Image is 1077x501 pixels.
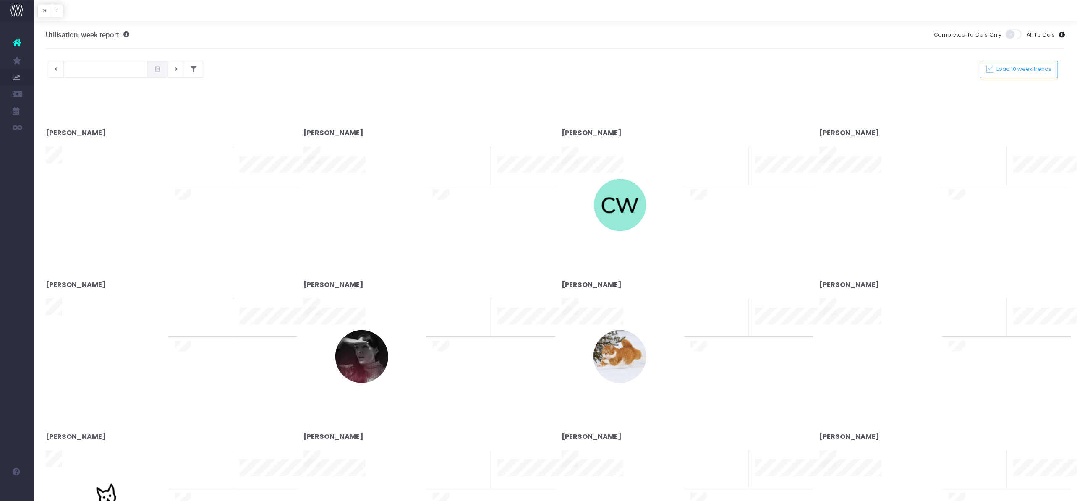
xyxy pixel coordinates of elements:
span: 0% [213,298,227,312]
span: To last week [949,307,983,315]
span: 0% [213,147,227,161]
strong: [PERSON_NAME] [303,280,363,290]
strong: [PERSON_NAME] [303,432,363,441]
span: 10 week trend [240,175,277,183]
span: 0% [729,450,742,464]
span: To last week [433,307,467,315]
span: 10 week trend [1014,327,1051,335]
strong: [PERSON_NAME] [820,128,880,138]
span: To last week [175,459,209,467]
strong: [PERSON_NAME] [562,128,622,138]
span: To last week [690,307,725,315]
span: To last week [949,155,983,163]
strong: [PERSON_NAME] [820,280,880,290]
span: 0% [987,298,1001,312]
span: 0% [987,147,1001,161]
span: 0% [471,298,484,312]
img: images/default_profile_image.png [10,484,23,497]
span: 10 week trend [755,175,793,183]
span: 10 week trend [1014,479,1051,487]
span: 10 week trend [755,327,793,335]
span: To last week [690,155,725,163]
span: To last week [175,307,209,315]
strong: [PERSON_NAME] [820,432,880,441]
span: 10 week trend [240,327,277,335]
button: G [38,4,51,17]
span: To last week [690,459,725,467]
span: 0% [471,450,484,464]
span: To last week [433,459,467,467]
span: To last week [175,155,209,163]
span: All To Do's [1027,31,1055,39]
button: T [51,4,63,17]
span: Load 10 week trends [994,66,1052,73]
span: 0% [213,450,227,464]
strong: [PERSON_NAME] [46,432,106,441]
span: 10 week trend [497,175,535,183]
span: To last week [433,155,467,163]
div: Vertical button group [38,4,63,17]
button: Load 10 week trends [980,61,1058,78]
h3: Utilisation: week report [46,31,129,39]
span: 0% [987,450,1001,464]
span: To last week [949,459,983,467]
strong: [PERSON_NAME] [46,128,106,138]
span: 0% [471,147,484,161]
span: 10 week trend [755,479,793,487]
span: 10 week trend [1014,175,1051,183]
span: 10 week trend [497,479,535,487]
strong: [PERSON_NAME] [562,432,622,441]
span: 0% [729,298,742,312]
span: 10 week trend [497,327,535,335]
span: 10 week trend [240,479,277,487]
span: Completed To Do's Only [934,31,1001,39]
strong: [PERSON_NAME] [46,280,106,290]
strong: [PERSON_NAME] [562,280,622,290]
span: 0% [729,147,742,161]
strong: [PERSON_NAME] [303,128,363,138]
